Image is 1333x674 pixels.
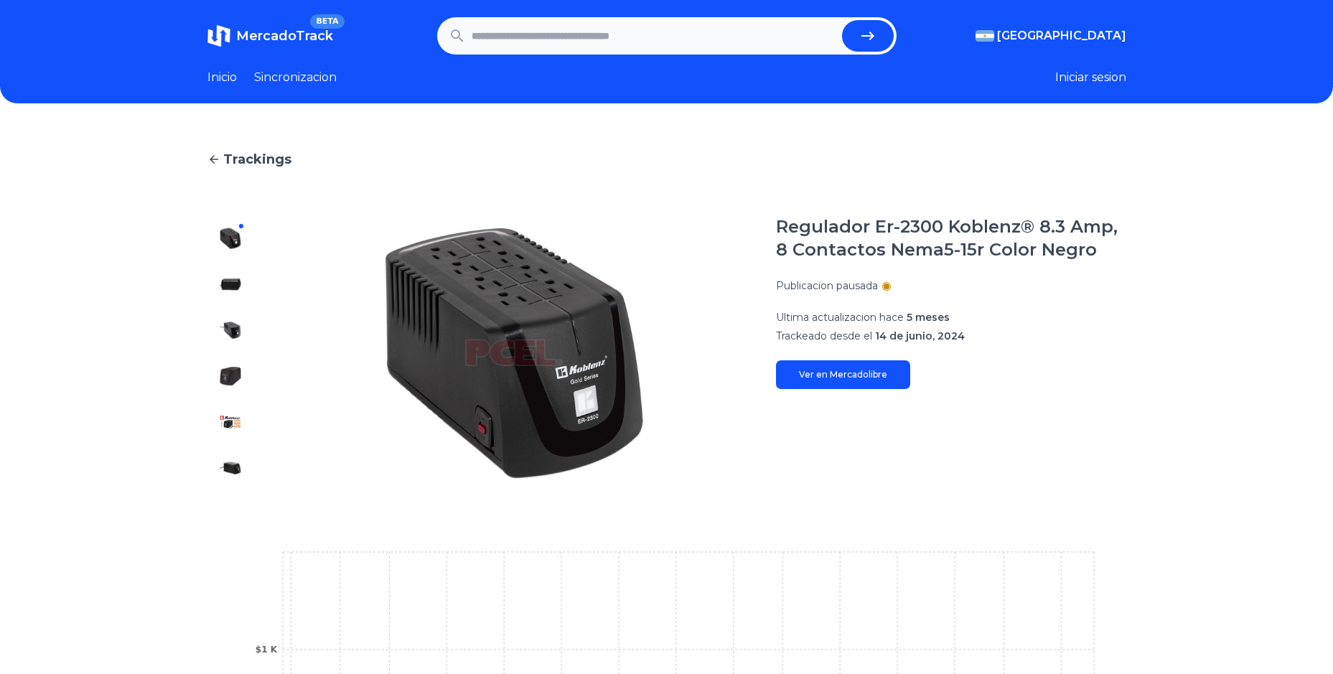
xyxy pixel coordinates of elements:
[236,28,333,44] span: MercadoTrack
[776,311,904,324] span: Ultima actualizacion hace
[976,27,1126,45] button: [GEOGRAPHIC_DATA]
[223,149,291,169] span: Trackings
[207,149,1126,169] a: Trackings
[776,329,872,342] span: Trackeado desde el
[207,24,333,47] a: MercadoTrackBETA
[310,14,344,29] span: BETA
[997,27,1126,45] span: [GEOGRAPHIC_DATA]
[776,279,878,293] p: Publicacion pausada
[875,329,965,342] span: 14 de junio, 2024
[207,69,237,86] a: Inicio
[976,30,994,42] img: Argentina
[219,365,242,388] img: Regulador Er-2300 Koblenz® 8.3 Amp, 8 Contactos Nema5-15r Color Negro
[776,360,910,389] a: Ver en Mercadolibre
[219,273,242,296] img: Regulador Er-2300 Koblenz® 8.3 Amp, 8 Contactos Nema5-15r Color Negro
[776,215,1126,261] h1: Regulador Er-2300 Koblenz® 8.3 Amp, 8 Contactos Nema5-15r Color Negro
[255,645,277,655] tspan: $1 K
[219,411,242,434] img: Regulador Er-2300 Koblenz® 8.3 Amp, 8 Contactos Nema5-15r Color Negro
[254,69,337,86] a: Sincronizacion
[282,215,747,491] img: Regulador Er-2300 Koblenz® 8.3 Amp, 8 Contactos Nema5-15r Color Negro
[907,311,950,324] span: 5 meses
[207,24,230,47] img: MercadoTrack
[1055,69,1126,86] button: Iniciar sesion
[219,457,242,479] img: Regulador Er-2300 Koblenz® 8.3 Amp, 8 Contactos Nema5-15r Color Negro
[219,227,242,250] img: Regulador Er-2300 Koblenz® 8.3 Amp, 8 Contactos Nema5-15r Color Negro
[219,319,242,342] img: Regulador Er-2300 Koblenz® 8.3 Amp, 8 Contactos Nema5-15r Color Negro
